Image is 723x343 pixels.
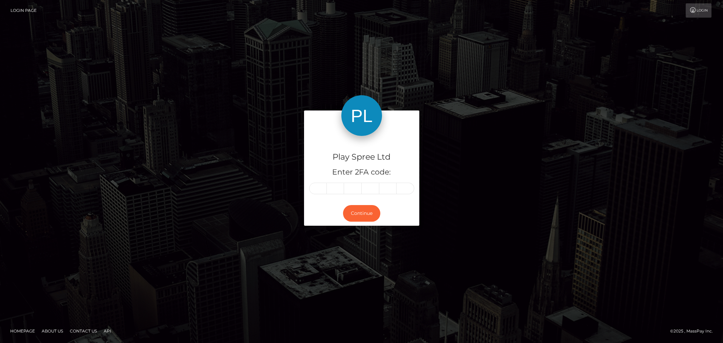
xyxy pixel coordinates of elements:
[101,326,114,336] a: API
[670,327,718,335] div: © 2025 , MassPay Inc.
[11,3,37,18] a: Login Page
[341,95,382,136] img: Play Spree Ltd
[309,167,414,178] h5: Enter 2FA code:
[39,326,66,336] a: About Us
[309,151,414,163] h4: Play Spree Ltd
[343,205,380,222] button: Continue
[7,326,38,336] a: Homepage
[67,326,100,336] a: Contact Us
[686,3,711,18] a: Login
